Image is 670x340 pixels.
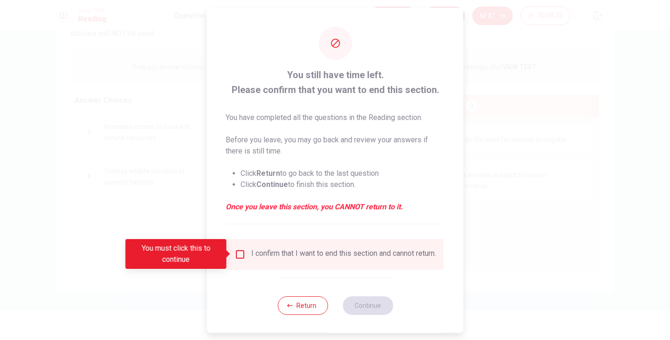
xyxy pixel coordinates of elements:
div: You must click this to continue [126,239,227,269]
span: You must click this to continue [234,248,246,260]
strong: Return [256,168,280,177]
div: I confirm that I want to end this section and cannot return. [251,248,436,260]
button: Return [277,296,328,314]
li: Click to finish this section. [241,179,445,190]
p: Before you leave, you may go back and review your answers if there is still time. [226,134,445,156]
strong: Continue [256,180,288,188]
p: You have completed all the questions in the Reading section. [226,112,445,123]
span: You still have time left. Please confirm that you want to end this section. [226,67,445,97]
em: Once you leave this section, you CANNOT return to it. [226,201,445,212]
li: Click to go back to the last question [241,167,445,179]
button: Continue [342,296,393,314]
